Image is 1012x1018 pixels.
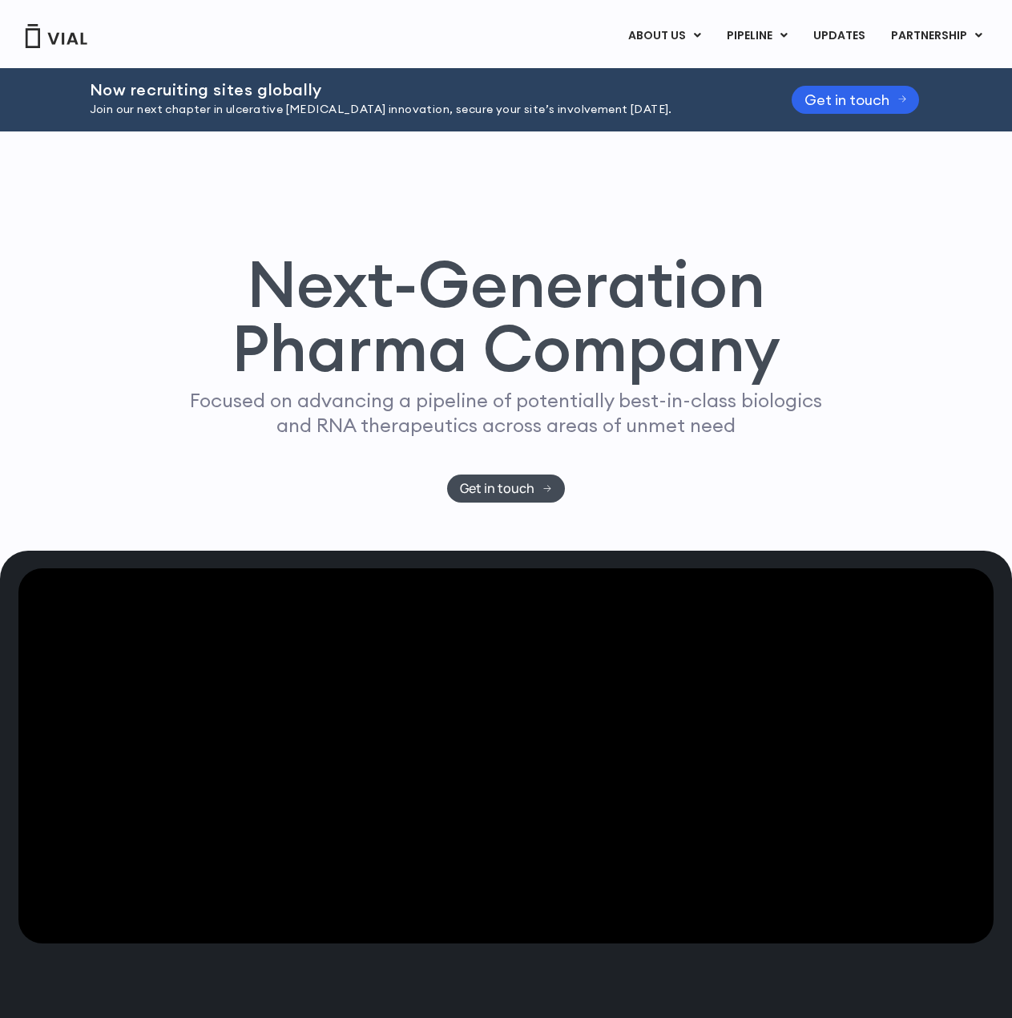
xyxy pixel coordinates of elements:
a: PARTNERSHIPMenu Toggle [878,22,995,50]
a: Get in touch [792,86,920,114]
h1: Next-Generation Pharma Company [159,252,853,380]
a: ABOUT USMenu Toggle [615,22,713,50]
span: Get in touch [804,94,889,106]
p: Focused on advancing a pipeline of potentially best-in-class biologics and RNA therapeutics acros... [183,388,829,438]
h2: Now recruiting sites globally [90,81,752,99]
img: Vial Logo [24,24,88,48]
a: UPDATES [800,22,877,50]
a: PIPELINEMenu Toggle [714,22,800,50]
span: Get in touch [460,483,534,495]
p: Join our next chapter in ulcerative [MEDICAL_DATA] innovation, secure your site’s involvement [DA... [90,101,752,119]
a: Get in touch [447,475,565,503]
